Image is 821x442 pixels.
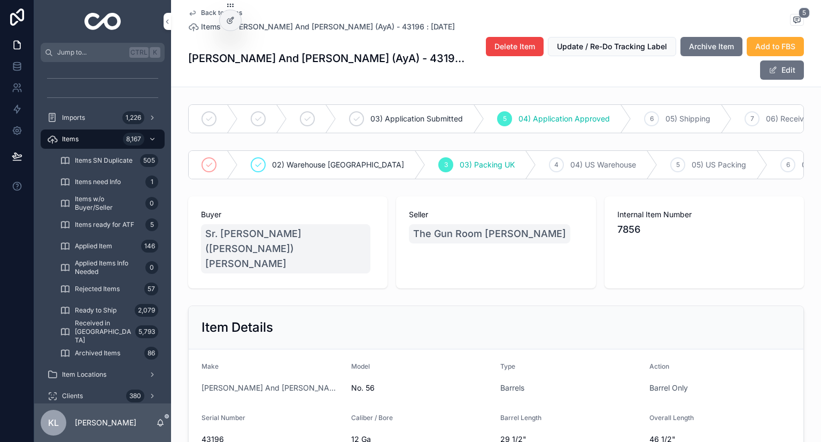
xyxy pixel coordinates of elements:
img: App logo [84,13,121,30]
a: Items w/o Buyer/Seller0 [53,194,165,213]
span: Model [351,362,370,370]
a: Items ready for ATF5 [53,215,165,234]
button: Update / Re-Do Tracking Label [548,37,676,56]
a: Imports1,226 [41,108,165,127]
a: Items [188,21,221,32]
a: Ready to Ship2,079 [53,301,165,320]
a: Clients380 [41,386,165,406]
span: Make [202,362,219,370]
p: [PERSON_NAME] [75,417,136,428]
span: Jump to... [57,48,125,57]
h1: [PERSON_NAME] And [PERSON_NAME] (AyA) - 43196 : [DATE] [188,51,470,66]
span: KL [48,416,59,429]
a: Applied Items Info Needed0 [53,258,165,277]
span: No. 56 [351,383,492,393]
div: 8,167 [123,133,144,146]
div: 5 [145,218,158,231]
span: 02) Warehouse [GEOGRAPHIC_DATA] [272,159,404,170]
a: Archived Items86 [53,344,165,363]
div: 2,079 [135,304,158,317]
span: 4 [554,161,559,169]
span: Clients [62,392,83,400]
span: Overall Length [649,414,694,422]
span: Archived Items [75,349,120,357]
a: Sr. [PERSON_NAME] ([PERSON_NAME]) [PERSON_NAME] [201,224,370,273]
div: 5,793 [135,325,158,338]
span: Items SN Duplicate [75,156,133,165]
a: [PERSON_NAME] And [PERSON_NAME] (AyA) - 43196 : [DATE] [231,21,455,32]
a: Item Locations [41,365,165,384]
button: Edit [760,60,804,80]
span: Items need Info [75,178,121,186]
button: Add to FBS [747,37,804,56]
span: 5 [503,115,507,123]
span: Ready to Ship [75,306,117,315]
div: 57 [144,283,158,295]
span: Serial Number [202,414,245,422]
span: Ctrl [129,47,149,58]
div: 505 [140,154,158,167]
span: Add to FBS [755,41,795,52]
span: Sr. [PERSON_NAME] ([PERSON_NAME]) [PERSON_NAME] [205,226,366,271]
span: Caliber / Bore [351,414,393,422]
button: Jump to...CtrlK [41,43,165,62]
span: Received in [GEOGRAPHIC_DATA] [75,319,131,345]
a: Items8,167 [41,129,165,149]
span: Items [201,21,221,32]
h2: Item Details [202,319,273,336]
span: Action [649,362,669,370]
span: K [151,48,159,57]
span: 6 [650,115,654,123]
a: Barrels [500,383,524,393]
a: Received in [GEOGRAPHIC_DATA]5,793 [53,322,165,341]
div: 380 [126,390,144,402]
span: 7856 [617,222,791,237]
span: 5 [799,7,810,18]
span: 04) Application Approved [518,113,610,124]
a: The Gun Room [PERSON_NAME] [409,224,570,243]
span: Items ready for ATF [75,220,134,229]
a: Rejected Items57 [53,279,165,299]
div: 0 [145,197,158,210]
a: Barrel Only [649,383,688,393]
span: Imports [62,113,85,122]
a: Items SN Duplicate505 [53,151,165,170]
div: 1,226 [122,111,144,124]
a: Items need Info1 [53,172,165,192]
span: 03) Packing UK [460,159,515,170]
span: The Gun Room [PERSON_NAME] [413,226,566,241]
div: 0 [145,261,158,274]
span: Update / Re-Do Tracking Label [557,41,667,52]
button: Archive Item [680,37,742,56]
span: Buyer [201,209,375,220]
button: Delete Item [486,37,544,56]
span: 05) Shipping [665,113,710,124]
span: 3 [444,161,448,169]
div: 146 [141,240,158,253]
a: [PERSON_NAME] And [PERSON_NAME] (AyA) [202,383,343,393]
span: 03) Application Submitted [370,113,463,124]
span: Internal Item Number [617,209,791,220]
span: Type [500,362,515,370]
span: Delete Item [494,41,535,52]
span: Item Locations [62,370,106,379]
span: Barrel Length [500,414,541,422]
span: 05) US Packing [692,159,746,170]
span: Items [62,135,79,143]
div: 1 [145,176,158,188]
span: Seller [409,209,583,220]
span: 7 [750,115,754,123]
span: Rejected Items [75,285,120,293]
a: Applied Item146 [53,237,165,256]
span: Back to Items [201,9,242,17]
span: 5 [676,161,680,169]
a: Back to Items [188,9,242,17]
span: Applied Items Info Needed [75,259,141,276]
span: Archive Item [689,41,734,52]
span: 6 [786,161,790,169]
span: Items w/o Buyer/Seller [75,195,141,212]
